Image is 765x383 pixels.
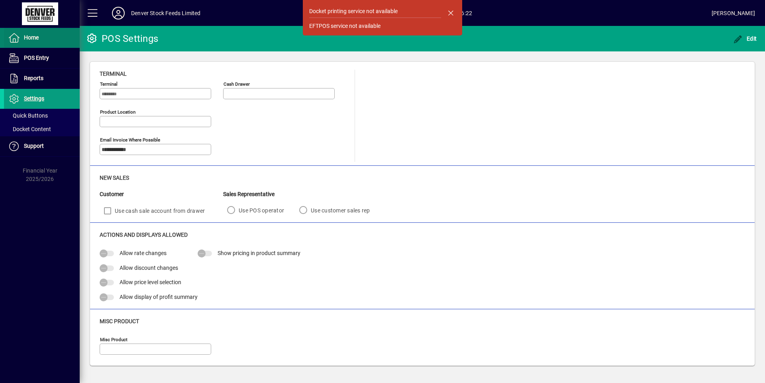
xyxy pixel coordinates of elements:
span: [DATE] 16:22 [201,7,712,20]
span: New Sales [100,175,129,181]
button: Profile [106,6,131,20]
span: Allow price level selection [120,279,181,285]
a: Docket Content [4,122,80,136]
div: POS Settings [86,32,158,45]
div: Sales Representative [223,190,381,198]
span: Support [24,143,44,149]
button: Edit [731,31,759,46]
span: Allow rate changes [120,250,167,256]
span: Reports [24,75,43,81]
span: Home [24,34,39,41]
div: Denver Stock Feeds Limited [131,7,201,20]
mat-label: Cash Drawer [224,81,250,87]
span: Misc Product [100,318,139,324]
div: [PERSON_NAME] [712,7,755,20]
a: Support [4,136,80,156]
span: Edit [733,35,757,42]
span: Allow discount changes [120,265,178,271]
mat-label: Email Invoice where possible [100,137,160,143]
mat-label: Product location [100,109,135,115]
a: Reports [4,69,80,88]
span: Quick Buttons [8,112,48,119]
span: Show pricing in product summary [218,250,300,256]
span: Terminal [100,71,127,77]
a: POS Entry [4,48,80,68]
div: EFTPOS service not available [309,22,381,30]
span: Actions and Displays Allowed [100,232,188,238]
a: Quick Buttons [4,109,80,122]
div: Customer [100,190,223,198]
mat-label: Misc Product [100,337,127,342]
span: Docket Content [8,126,51,132]
span: Settings [24,95,44,102]
span: POS Entry [24,55,49,61]
span: Allow display of profit summary [120,294,198,300]
a: Home [4,28,80,48]
mat-label: Terminal [100,81,118,87]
